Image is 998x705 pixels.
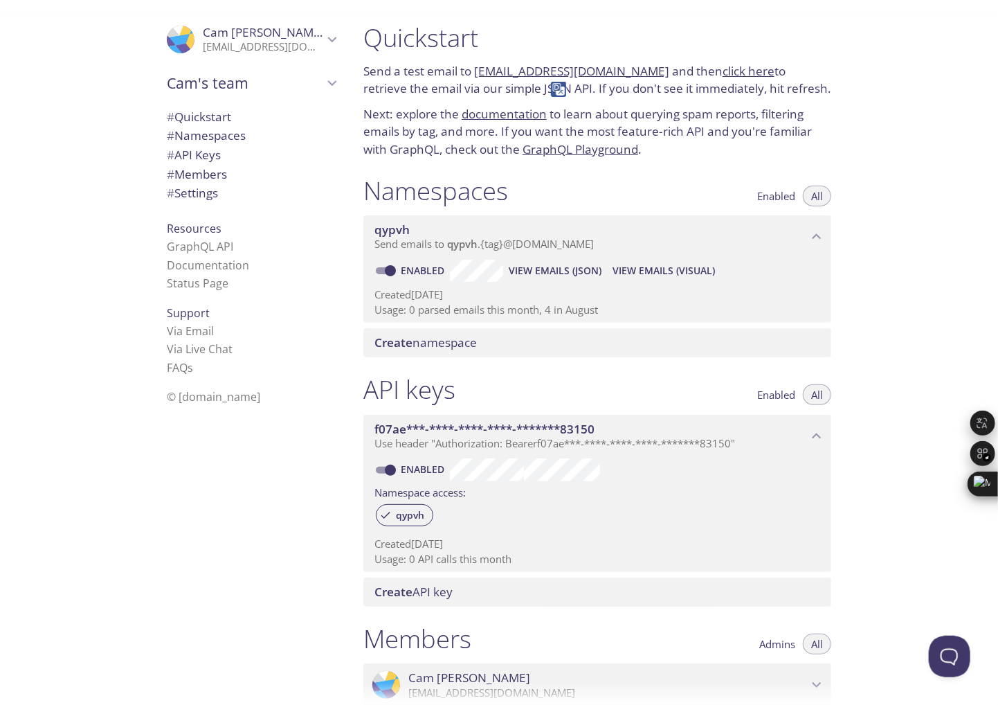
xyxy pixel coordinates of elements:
span: Settings [167,185,218,201]
span: Cam's team [167,73,323,93]
p: Usage: 0 parsed emails this month, 4 in August [374,303,820,317]
div: Namespaces [156,126,347,145]
div: Members [156,165,347,184]
p: Created [DATE] [374,537,820,551]
span: View Emails (Visual) [613,262,715,279]
a: GraphQL Playground [523,141,638,157]
span: namespace [374,334,477,350]
span: Cam [PERSON_NAME] [408,670,530,686]
a: Status Page [167,276,228,291]
span: Namespaces [167,127,246,143]
a: Documentation [167,258,249,273]
span: Resources [167,221,221,236]
p: Next: explore the to learn about querying spam reports, filtering emails by tag, and more. If you... [363,105,831,159]
a: click here [723,63,774,79]
a: Via Live Chat [167,341,233,357]
div: Create namespace [363,328,831,357]
span: © [DOMAIN_NAME] [167,389,260,404]
span: Create [374,334,412,350]
span: qypvh [388,509,433,521]
a: Enabled [399,264,450,277]
button: All [803,186,831,206]
div: qypvh namespace [363,215,831,258]
span: # [167,109,174,125]
h1: Namespaces [363,175,508,206]
span: View Emails (JSON) [509,262,601,279]
a: GraphQL API [167,239,233,254]
a: [EMAIL_ADDRESS][DOMAIN_NAME] [474,63,669,79]
span: Support [167,305,210,321]
span: Create [374,584,412,600]
span: # [167,185,174,201]
button: All [803,384,831,405]
div: Create API Key [363,578,831,607]
div: Cam duyen [156,17,347,62]
span: API Keys [167,147,221,163]
a: FAQ [167,360,193,375]
span: Send emails to . {tag} @[DOMAIN_NAME] [374,237,594,251]
span: Cam [PERSON_NAME] [203,24,325,40]
p: [EMAIL_ADDRESS][DOMAIN_NAME] [203,40,323,54]
span: API key [374,584,453,600]
span: Members [167,166,227,182]
a: Via Email [167,323,214,339]
span: # [167,147,174,163]
p: Created [DATE] [374,287,820,302]
iframe: Help Scout Beacon - Open [929,636,970,677]
h1: Members [363,623,471,654]
button: Enabled [749,186,804,206]
div: Cam's team [156,65,347,101]
a: documentation [462,106,547,122]
button: Enabled [749,384,804,405]
span: s [188,360,193,375]
button: View Emails (JSON) [503,260,607,282]
p: Usage: 0 API calls this month [374,552,820,566]
div: API Keys [156,145,347,165]
h1: Quickstart [363,22,831,53]
span: Quickstart [167,109,231,125]
button: Admins [751,634,804,654]
span: # [167,166,174,182]
label: Namespace access: [374,481,466,501]
button: View Emails (Visual) [607,260,720,282]
div: Quickstart [156,107,347,127]
p: Send a test email to and then to retrieve the email via our simple JSON API. If you don't see it ... [363,62,831,98]
span: # [167,127,174,143]
div: qypvh [376,504,433,526]
span: qypvh [447,237,478,251]
h1: API keys [363,374,455,405]
span: qypvh [374,222,410,238]
div: Team Settings [156,184,347,203]
a: Enabled [399,463,450,476]
button: All [803,634,831,654]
